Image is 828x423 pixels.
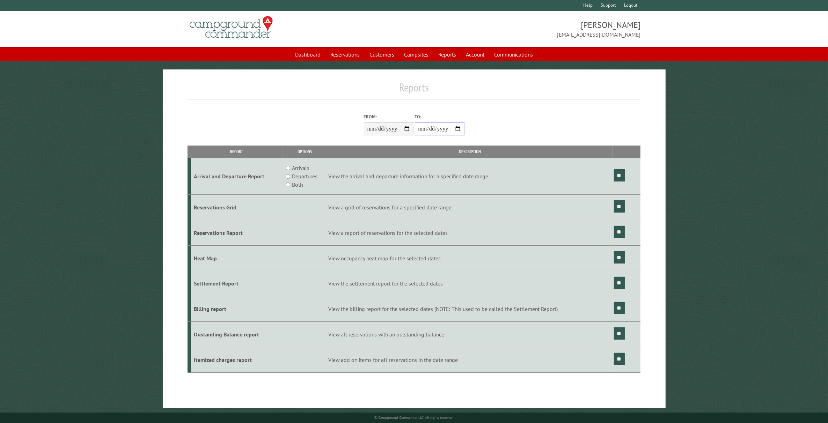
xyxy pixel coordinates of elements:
[191,322,283,347] td: Oustanding Balance report
[191,195,283,220] td: Reservations Grid
[327,146,613,158] th: Description
[327,220,613,245] td: View a report of reservations for the selected dates
[415,113,464,120] label: To:
[191,296,283,322] td: Billing report
[326,48,364,61] a: Reservations
[292,180,303,189] label: Both
[191,158,283,195] td: Arrival and Departure Report
[327,271,613,296] td: View the settlement report for the selected dates
[364,113,413,120] label: From:
[365,48,398,61] a: Customers
[327,195,613,220] td: View a grid of reservations for a specified date range
[327,347,613,372] td: View add on items for all reservations in the date range
[191,220,283,245] td: Reservations Report
[291,48,325,61] a: Dashboard
[434,48,460,61] a: Reports
[191,347,283,372] td: Itemized charges report
[191,271,283,296] td: Settlement Report
[327,158,613,195] td: View the arrival and departure information for a specified date range
[191,245,283,271] td: Heat Map
[462,48,489,61] a: Account
[414,19,641,39] span: [PERSON_NAME] [EMAIL_ADDRESS][DOMAIN_NAME]
[400,48,433,61] a: Campsites
[292,164,309,172] label: Arrivals
[188,81,641,100] h1: Reports
[283,146,327,158] th: Options
[191,146,283,158] th: Report
[327,245,613,271] td: View occupancy heat map for the selected dates
[292,172,317,180] label: Departures
[375,415,454,420] small: © Campground Commander LLC. All rights reserved.
[327,322,613,347] td: View all reservations with an outstanding balance
[327,296,613,322] td: View the billing report for the selected dates (NOTE: This used to be called the Settlement Report)
[490,48,537,61] a: Communications
[188,14,275,41] img: Campground Commander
